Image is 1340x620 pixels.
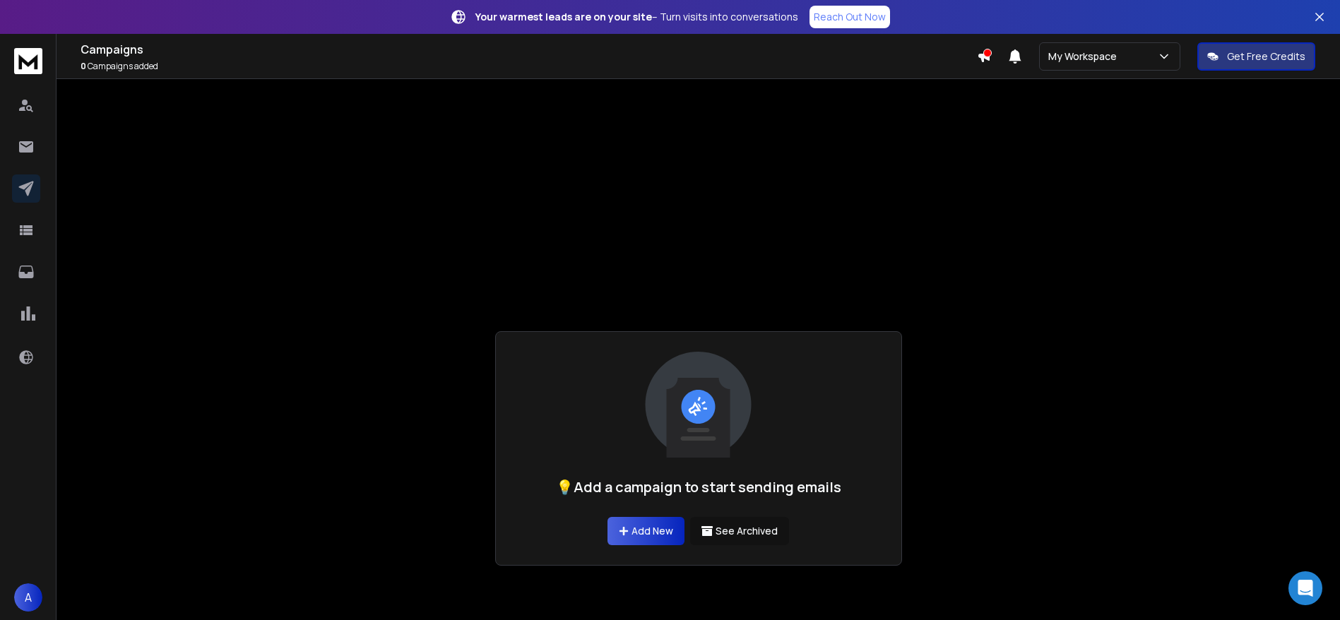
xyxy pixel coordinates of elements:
[607,517,684,545] a: Add New
[81,60,86,72] span: 0
[1288,571,1322,605] div: Open Intercom Messenger
[1197,42,1315,71] button: Get Free Credits
[814,10,886,24] p: Reach Out Now
[81,61,977,72] p: Campaigns added
[690,517,789,545] button: See Archived
[556,477,841,497] h1: 💡Add a campaign to start sending emails
[475,10,798,24] p: – Turn visits into conversations
[14,583,42,612] button: A
[1048,49,1122,64] p: My Workspace
[81,41,977,58] h1: Campaigns
[14,48,42,74] img: logo
[810,6,890,28] a: Reach Out Now
[1227,49,1305,64] p: Get Free Credits
[475,10,652,23] strong: Your warmest leads are on your site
